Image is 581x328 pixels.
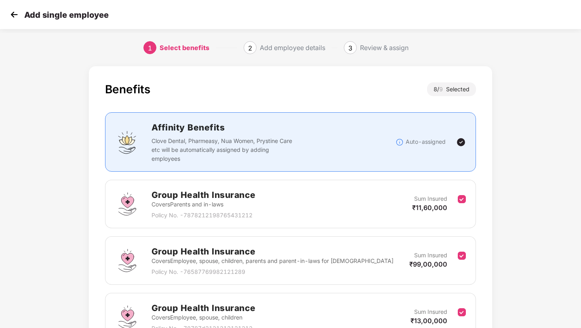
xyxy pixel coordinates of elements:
p: Clove Dental, Pharmeasy, Nua Women, Prystine Care etc will be automatically assigned by adding em... [152,137,298,163]
p: Add single employee [24,10,109,20]
img: svg+xml;base64,PHN2ZyBpZD0iQWZmaW5pdHlfQmVuZWZpdHMiIGRhdGEtbmFtZT0iQWZmaW5pdHkgQmVuZWZpdHMiIHhtbG... [115,130,139,154]
p: Sum Insured [414,307,447,316]
p: Auto-assigned [406,137,446,146]
span: ₹11,60,000 [412,204,447,212]
div: Benefits [105,82,150,96]
span: ₹99,00,000 [409,260,447,268]
span: 1 [148,44,152,52]
span: ₹13,00,000 [410,317,447,325]
div: Add employee details [260,41,325,54]
span: 2 [248,44,252,52]
div: Review & assign [360,41,408,54]
img: svg+xml;base64,PHN2ZyBpZD0iVGljay0yNHgyNCIgeG1sbnM9Imh0dHA6Ly93d3cudzMub3JnLzIwMDAvc3ZnIiB3aWR0aD... [456,137,466,147]
div: Select benefits [160,41,209,54]
span: 3 [348,44,352,52]
img: svg+xml;base64,PHN2ZyB4bWxucz0iaHR0cDovL3d3dy53My5vcmcvMjAwMC9zdmciIHdpZHRoPSIzMCIgaGVpZ2h0PSIzMC... [8,8,20,21]
h2: Affinity Benefits [152,121,396,134]
p: Sum Insured [414,194,447,203]
img: svg+xml;base64,PHN2ZyBpZD0iR3JvdXBfSGVhbHRoX0luc3VyYW5jZSIgZGF0YS1uYW1lPSJHcm91cCBIZWFsdGggSW5zdX... [115,192,139,216]
h2: Group Health Insurance [152,301,256,315]
p: Sum Insured [414,251,447,260]
p: Covers Employee, spouse, children [152,313,256,322]
p: Covers Parents and in-laws [152,200,256,209]
span: 9 [439,86,446,93]
p: Policy No. - 76587769982121289 [152,267,394,276]
p: Covers Employee, spouse, children, parents and parent-in-laws for [DEMOGRAPHIC_DATA] [152,257,394,265]
img: svg+xml;base64,PHN2ZyBpZD0iSW5mb18tXzMyeDMyIiBkYXRhLW5hbWU9IkluZm8gLSAzMngzMiIgeG1sbnM9Imh0dHA6Ly... [396,138,404,146]
h2: Group Health Insurance [152,245,394,258]
h2: Group Health Insurance [152,188,256,202]
img: svg+xml;base64,PHN2ZyBpZD0iR3JvdXBfSGVhbHRoX0luc3VyYW5jZSIgZGF0YS1uYW1lPSJHcm91cCBIZWFsdGggSW5zdX... [115,248,139,273]
div: 8 / Selected [427,82,476,96]
p: Policy No. - 7878212198765431212 [152,211,256,220]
